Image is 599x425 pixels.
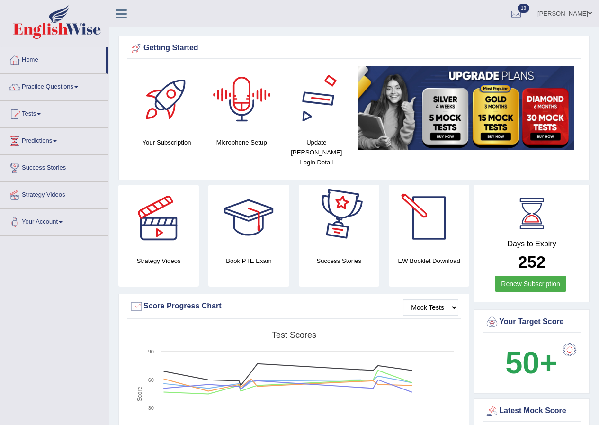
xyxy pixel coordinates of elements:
[299,256,379,266] h4: Success Stories
[505,345,557,380] b: 50+
[272,330,316,340] tspan: Test scores
[485,240,579,248] h4: Days to Expiry
[0,128,108,152] a: Predictions
[148,405,154,411] text: 30
[129,299,458,314] div: Score Progress Chart
[0,155,108,179] a: Success Stories
[389,256,469,266] h4: EW Booklet Download
[209,137,274,147] h4: Microphone Setup
[136,387,143,402] tspan: Score
[284,137,349,167] h4: Update [PERSON_NAME] Login Detail
[0,101,108,125] a: Tests
[485,404,579,418] div: Latest Mock Score
[0,74,108,98] a: Practice Questions
[118,256,199,266] h4: Strategy Videos
[0,209,108,233] a: Your Account
[485,315,579,329] div: Your Target Score
[148,349,154,354] text: 90
[358,66,574,150] img: small5.jpg
[129,41,579,55] div: Getting Started
[148,377,154,383] text: 60
[518,253,545,271] b: 252
[208,256,289,266] h4: Book PTE Exam
[0,182,108,206] a: Strategy Videos
[495,276,566,292] a: Renew Subscription
[518,4,529,13] span: 18
[0,47,106,71] a: Home
[134,137,199,147] h4: Your Subscription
